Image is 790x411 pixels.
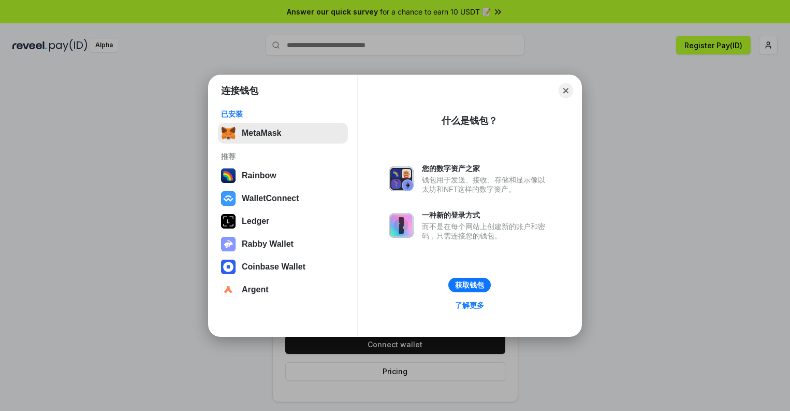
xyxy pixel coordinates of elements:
div: Rabby Wallet [242,239,294,249]
div: MetaMask [242,129,281,138]
img: svg+xml,%3Csvg%20xmlns%3D%22http%3A%2F%2Fwww.w3.org%2F2000%2Fsvg%22%20width%3D%2228%22%20height%3... [221,214,236,229]
img: svg+xml,%3Csvg%20width%3D%22120%22%20height%3D%22120%22%20viewBox%3D%220%200%20120%20120%22%20fil... [221,168,236,183]
img: svg+xml,%3Csvg%20width%3D%2228%22%20height%3D%2228%22%20viewBox%3D%220%200%2028%2028%22%20fill%3D... [221,191,236,206]
button: Rabby Wallet [218,234,348,254]
img: svg+xml,%3Csvg%20xmlns%3D%22http%3A%2F%2Fwww.w3.org%2F2000%2Fsvg%22%20fill%3D%22none%22%20viewBox... [221,237,236,251]
div: WalletConnect [242,194,299,203]
button: WalletConnect [218,188,348,209]
div: 您的数字资产之家 [422,164,550,173]
img: svg+xml,%3Csvg%20fill%3D%22none%22%20height%3D%2233%22%20viewBox%3D%220%200%2035%2033%22%20width%... [221,126,236,140]
div: 一种新的登录方式 [422,210,550,220]
div: 了解更多 [455,301,484,310]
button: Argent [218,279,348,300]
button: Rainbow [218,165,348,186]
button: 获取钱包 [448,278,491,292]
div: 已安装 [221,109,345,119]
a: 了解更多 [449,299,490,312]
img: svg+xml,%3Csvg%20xmlns%3D%22http%3A%2F%2Fwww.w3.org%2F2000%2Fsvg%22%20fill%3D%22none%22%20viewBox... [389,166,414,191]
img: svg+xml,%3Csvg%20width%3D%2228%22%20height%3D%2228%22%20viewBox%3D%220%200%2028%2028%22%20fill%3D... [221,282,236,297]
button: Ledger [218,211,348,232]
img: svg+xml,%3Csvg%20xmlns%3D%22http%3A%2F%2Fwww.w3.org%2F2000%2Fsvg%22%20fill%3D%22none%22%20viewBox... [389,213,414,238]
h1: 连接钱包 [221,84,258,97]
div: 钱包用于发送、接收、存储和显示像以太坊和NFT这样的数字资产。 [422,175,550,194]
button: Coinbase Wallet [218,257,348,277]
div: Rainbow [242,171,276,180]
div: 什么是钱包？ [442,115,498,127]
button: Close [559,83,573,98]
div: Ledger [242,217,269,226]
div: 获取钱包 [455,280,484,290]
img: svg+xml,%3Csvg%20width%3D%2228%22%20height%3D%2228%22%20viewBox%3D%220%200%2028%2028%22%20fill%3D... [221,260,236,274]
div: 推荐 [221,152,345,161]
div: Coinbase Wallet [242,262,305,272]
div: Argent [242,285,269,294]
div: 而不是在每个网站上创建新的账户和密码，只需连接您的钱包。 [422,222,550,240]
button: MetaMask [218,123,348,144]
